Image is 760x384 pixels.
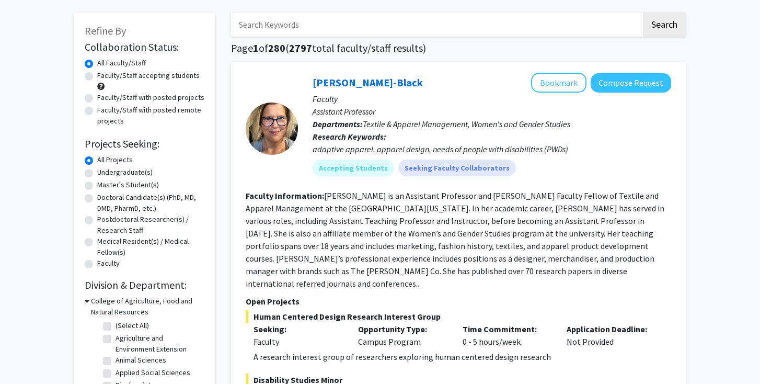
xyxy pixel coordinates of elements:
a: [PERSON_NAME]-Black [313,76,423,89]
label: Doctoral Candidate(s) (PhD, MD, DMD, PharmD, etc.) [97,192,205,214]
b: Research Keywords: [313,131,386,142]
label: (Select All) [116,320,149,331]
label: Faculty/Staff with posted projects [97,92,204,103]
label: All Faculty/Staff [97,58,146,69]
div: 0 - 5 hours/week [455,323,559,348]
label: Postdoctoral Researcher(s) / Research Staff [97,214,205,236]
mat-chip: Seeking Faculty Collaborators [398,160,516,176]
div: Campus Program [350,323,455,348]
label: Master's Student(s) [97,179,159,190]
div: Faculty [254,335,342,348]
label: Faculty/Staff with posted remote projects [97,105,205,127]
p: Opportunity Type: [358,323,447,335]
label: Applied Social Sciences [116,367,190,378]
span: Human Centered Design Research Interest Group [246,310,671,323]
h1: Page of ( total faculty/staff results) [231,42,686,54]
p: Assistant Professor [313,105,671,118]
span: Refine By [85,24,126,37]
div: adaptive apparel, apparel design, needs of people with disabilities (PWDs) [313,143,671,155]
h2: Collaboration Status: [85,41,205,53]
h2: Projects Seeking: [85,138,205,150]
p: Seeking: [254,323,342,335]
h3: College of Agriculture, Food and Natural Resources [91,296,205,318]
mat-chip: Accepting Students [313,160,394,176]
div: Not Provided [559,323,663,348]
label: All Projects [97,154,133,165]
span: 280 [268,41,285,54]
span: 1 [253,41,259,54]
button: Add Kerri McBee-Black to Bookmarks [531,73,586,93]
span: 2797 [289,41,312,54]
p: Application Deadline: [567,323,655,335]
button: Search [643,13,686,37]
b: Faculty Information: [246,190,324,201]
iframe: Chat [8,337,44,376]
label: Animal Sciences [116,355,166,366]
label: Undergraduate(s) [97,167,153,178]
label: Medical Resident(s) / Medical Fellow(s) [97,236,205,258]
button: Compose Request to Kerri McBee-Black [591,73,671,93]
p: Faculty [313,93,671,105]
p: Time Commitment: [463,323,551,335]
p: Open Projects [246,295,671,308]
label: Agriculture and Environment Extension [116,333,202,355]
label: Faculty [97,258,120,269]
fg-read-more: [PERSON_NAME] is an Assistant Professor and [PERSON_NAME] Faculty Fellow of Textile and Apparel M... [246,190,664,289]
h2: Division & Department: [85,279,205,291]
p: A research interest group of researchers exploring human centered design research [254,351,671,363]
input: Search Keywords [231,13,641,37]
b: Departments: [313,119,363,129]
span: Textile & Apparel Management, Women's and Gender Studies [363,119,570,129]
label: Faculty/Staff accepting students [97,70,200,81]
